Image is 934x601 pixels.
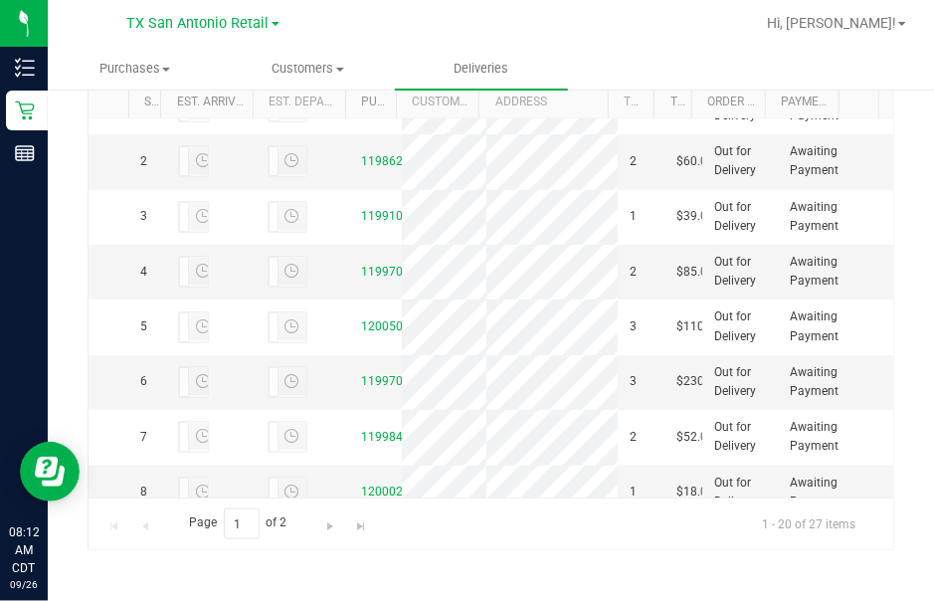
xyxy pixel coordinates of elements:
span: Awaiting Payment [790,198,841,236]
th: Est. Departure [253,86,345,119]
a: 12005036 [361,319,417,333]
a: 11991039 [361,209,417,223]
a: 11986230 [361,154,417,168]
span: Awaiting Payment [790,307,841,345]
span: Awaiting Payment [790,418,841,456]
span: Out for Delivery [714,142,766,180]
span: $39.00 [677,207,715,226]
iframe: Resource center [20,442,80,501]
span: $110.50 [677,317,722,336]
span: Out for Delivery [714,198,766,236]
span: 2 [630,152,637,171]
p: 09/26 [9,577,39,592]
span: Purchases [49,60,220,78]
span: 1 [630,207,637,226]
span: 3 [140,207,147,226]
a: 12000229 [361,485,417,499]
span: 2 [140,152,147,171]
span: 7 [140,428,147,447]
a: 11998440 [361,430,417,444]
th: Customer [396,86,478,119]
span: $52.00 [677,428,715,447]
a: 11997012 [361,265,417,279]
a: 11997039 [361,374,417,388]
span: Page of 2 [172,508,303,539]
a: Customers [221,48,394,90]
span: Out for Delivery [714,474,766,511]
span: 2 [630,263,637,282]
inline-svg: Retail [15,100,35,120]
a: Go to the last page [347,508,376,535]
span: $230.00 [677,372,722,391]
a: Stop # [144,95,184,108]
th: Address [478,86,608,119]
a: Payment Status [781,95,880,108]
inline-svg: Inventory [15,58,35,78]
span: Out for Delivery [714,418,766,456]
span: 5 [140,317,147,336]
span: Out for Delivery [714,253,766,291]
span: Hi, [PERSON_NAME]! [767,15,896,31]
a: Est. Arrival [177,95,250,108]
span: Out for Delivery [714,363,766,401]
span: TX San Antonio Retail [127,15,270,32]
span: 6 [140,372,147,391]
span: 3 [630,317,637,336]
span: Awaiting Payment [790,474,841,511]
p: 08:12 AM CDT [9,523,39,577]
a: Deliveries [395,48,568,90]
span: Out for Delivery [714,307,766,345]
a: Purchases [48,48,221,90]
span: 4 [140,263,147,282]
span: 2 [630,428,637,447]
input: 1 [224,508,260,539]
a: Go to the next page [316,508,345,535]
a: Total [670,95,706,108]
span: 3 [630,372,637,391]
th: Total Order Lines [608,86,654,119]
span: 1 - 20 of 27 items [746,508,871,538]
span: 8 [140,483,147,501]
a: Purchase ID [361,95,437,108]
inline-svg: Reports [15,143,35,163]
span: Awaiting Payment [790,363,841,401]
span: $60.00 [677,152,715,171]
span: $18.00 [677,483,715,501]
a: Order Status [707,95,790,108]
span: 1 [630,483,637,501]
span: $85.00 [677,263,715,282]
span: Awaiting Payment [790,142,841,180]
span: Awaiting Payment [790,253,841,291]
span: Deliveries [427,60,535,78]
span: Customers [222,60,393,78]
